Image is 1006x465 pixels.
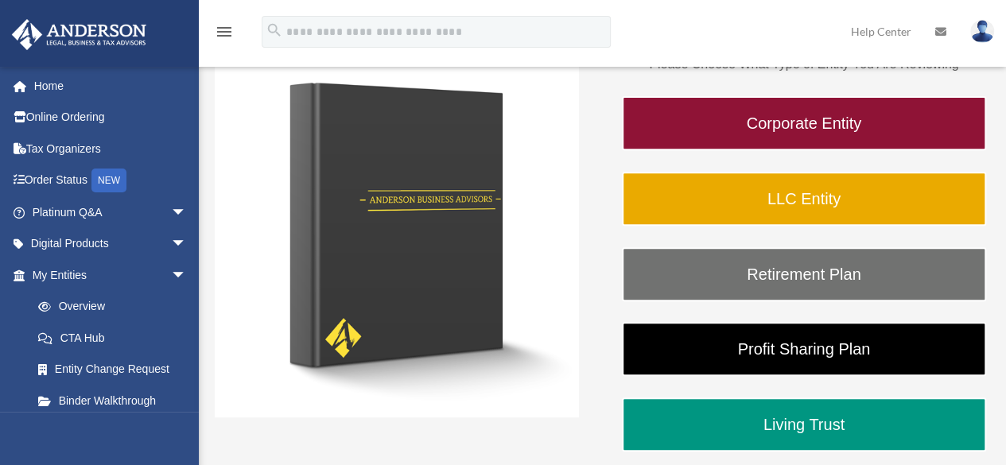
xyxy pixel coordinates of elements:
a: LLC Entity [622,172,986,226]
a: Overview [22,291,211,323]
span: arrow_drop_down [171,196,203,229]
a: Entity Change Request [22,354,211,386]
img: User Pic [970,20,994,43]
a: Order StatusNEW [11,165,211,197]
a: CTA Hub [22,322,211,354]
i: search [266,21,283,39]
a: My Entitiesarrow_drop_down [11,259,211,291]
i: menu [215,22,234,41]
span: arrow_drop_down [171,259,203,292]
img: Anderson Advisors Platinum Portal [7,19,151,50]
a: Digital Productsarrow_drop_down [11,228,211,260]
a: Platinum Q&Aarrow_drop_down [11,196,211,228]
a: Binder Walkthrough [22,385,203,417]
a: Home [11,70,211,102]
span: arrow_drop_down [171,228,203,261]
a: menu [215,28,234,41]
a: Tax Organizers [11,133,211,165]
a: Living Trust [622,397,986,451]
a: Corporate Entity [622,96,986,150]
a: Profit Sharing Plan [622,322,986,376]
a: Online Ordering [11,102,211,134]
div: NEW [91,169,126,192]
a: Retirement Plan [622,247,986,301]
